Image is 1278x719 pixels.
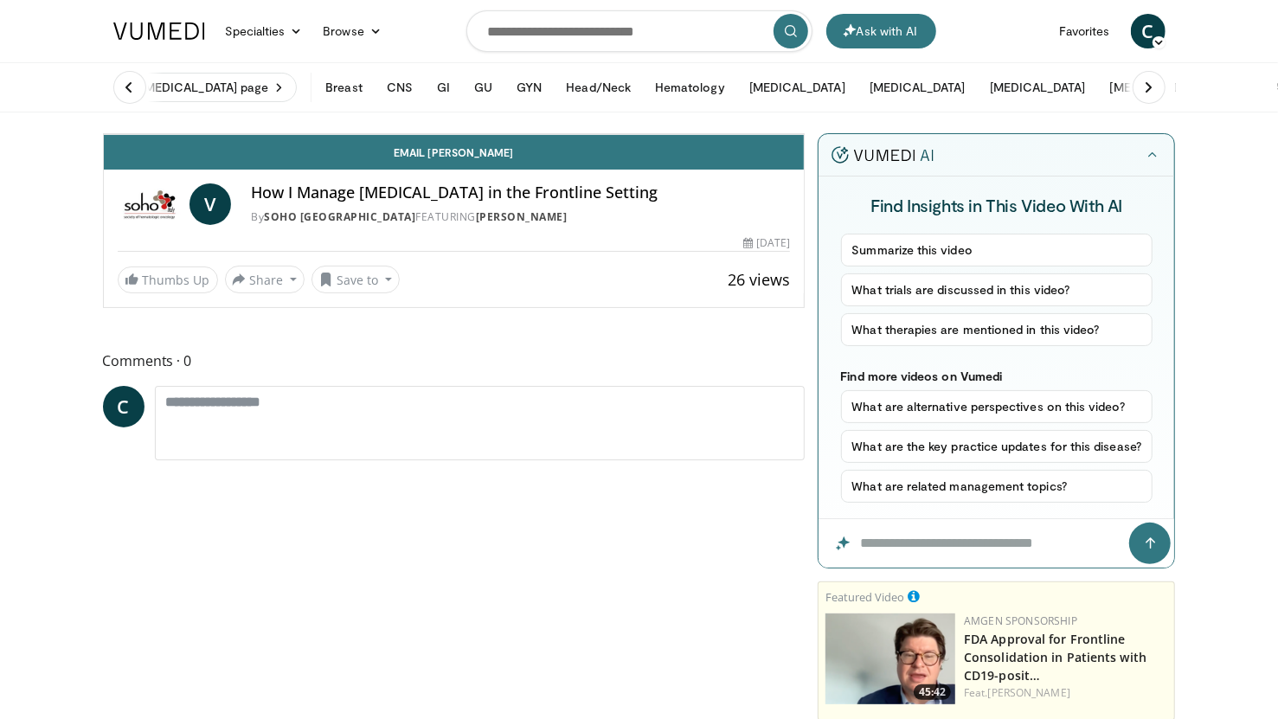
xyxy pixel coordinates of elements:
[964,631,1146,684] a: FDA Approval for Frontline Consolidation in Patients with CD19-posit…
[103,73,298,102] a: Visit [MEDICAL_DATA] page
[825,613,955,704] a: 45:42
[556,70,641,105] button: Head/Neck
[104,134,805,135] video-js: Video Player
[103,350,806,372] span: Comments 0
[427,70,460,105] button: GI
[841,273,1153,306] button: What trials are discussed in this video?
[728,269,790,290] span: 26 views
[189,183,231,225] a: V
[825,589,904,605] small: Featured Video
[645,70,735,105] button: Hematology
[841,430,1153,463] button: What are the key practice updates for this disease?
[113,22,205,40] img: VuMedi Logo
[1131,14,1166,48] a: C
[914,684,951,700] span: 45:42
[252,183,791,202] h4: How I Manage [MEDICAL_DATA] in the Frontline Setting
[464,70,503,105] button: GU
[826,14,936,48] button: Ask with AI
[964,685,1167,701] div: Feat.
[225,266,305,293] button: Share
[819,519,1174,568] input: Question for the AI
[739,70,856,105] button: [MEDICAL_DATA]
[859,70,976,105] button: [MEDICAL_DATA]
[118,266,218,293] a: Thumbs Up
[265,209,416,224] a: SOHO [GEOGRAPHIC_DATA]
[841,470,1153,503] button: What are related management topics?
[103,386,144,427] a: C
[476,209,568,224] a: [PERSON_NAME]
[312,14,392,48] a: Browse
[841,194,1153,216] h4: Find Insights in This Video With AI
[311,266,400,293] button: Save to
[466,10,812,52] input: Search topics, interventions
[841,369,1153,383] p: Find more videos on Vumedi
[841,390,1153,423] button: What are alternative perspectives on this video?
[825,613,955,704] img: 0487cae3-be8e-480d-8894-c5ed9a1cba93.png.150x105_q85_crop-smart_upscale.png
[988,685,1070,700] a: [PERSON_NAME]
[215,14,313,48] a: Specialties
[118,183,183,225] img: SOHO Italy
[964,613,1077,628] a: Amgen Sponsorship
[376,70,423,105] button: CNS
[743,235,790,251] div: [DATE]
[841,234,1153,266] button: Summarize this video
[506,70,552,105] button: GYN
[832,146,934,164] img: vumedi-ai-logo.v2.svg
[1049,14,1121,48] a: Favorites
[979,70,1096,105] button: [MEDICAL_DATA]
[841,313,1153,346] button: What therapies are mentioned in this video?
[104,135,805,170] a: Email [PERSON_NAME]
[315,70,372,105] button: Breast
[1100,70,1217,105] button: [MEDICAL_DATA]
[252,209,791,225] div: By FEATURING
